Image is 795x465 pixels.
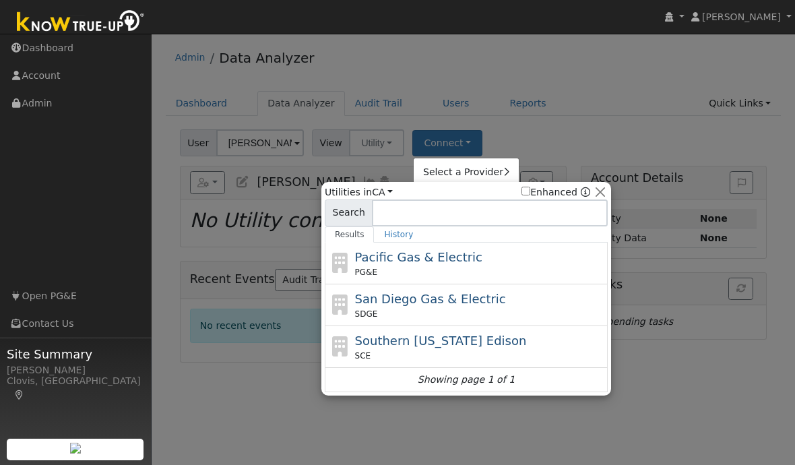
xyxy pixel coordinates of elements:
span: SDGE [355,308,378,320]
input: Enhanced [521,187,530,195]
a: Enhanced Providers [581,187,590,197]
span: Search [325,199,373,226]
img: Know True-Up [10,7,152,38]
span: Show enhanced providers [521,185,590,199]
span: SCE [355,350,371,362]
span: Site Summary [7,345,144,363]
span: PG&E [355,266,377,278]
div: Clovis, [GEOGRAPHIC_DATA] [7,374,144,402]
label: Enhanced [521,185,577,199]
a: Select a Provider [414,163,519,182]
span: [PERSON_NAME] [702,11,781,22]
a: History [374,226,423,243]
span: Pacific Gas & Electric [355,250,482,264]
i: Showing page 1 of 1 [418,373,515,387]
span: Southern [US_STATE] Edison [355,334,527,348]
a: Results [325,226,375,243]
img: retrieve [70,443,81,454]
a: Map [13,390,26,400]
span: San Diego Gas & Electric [355,292,506,306]
span: Utilities in [325,185,393,199]
div: [PERSON_NAME] [7,363,144,377]
a: CA [372,187,393,197]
